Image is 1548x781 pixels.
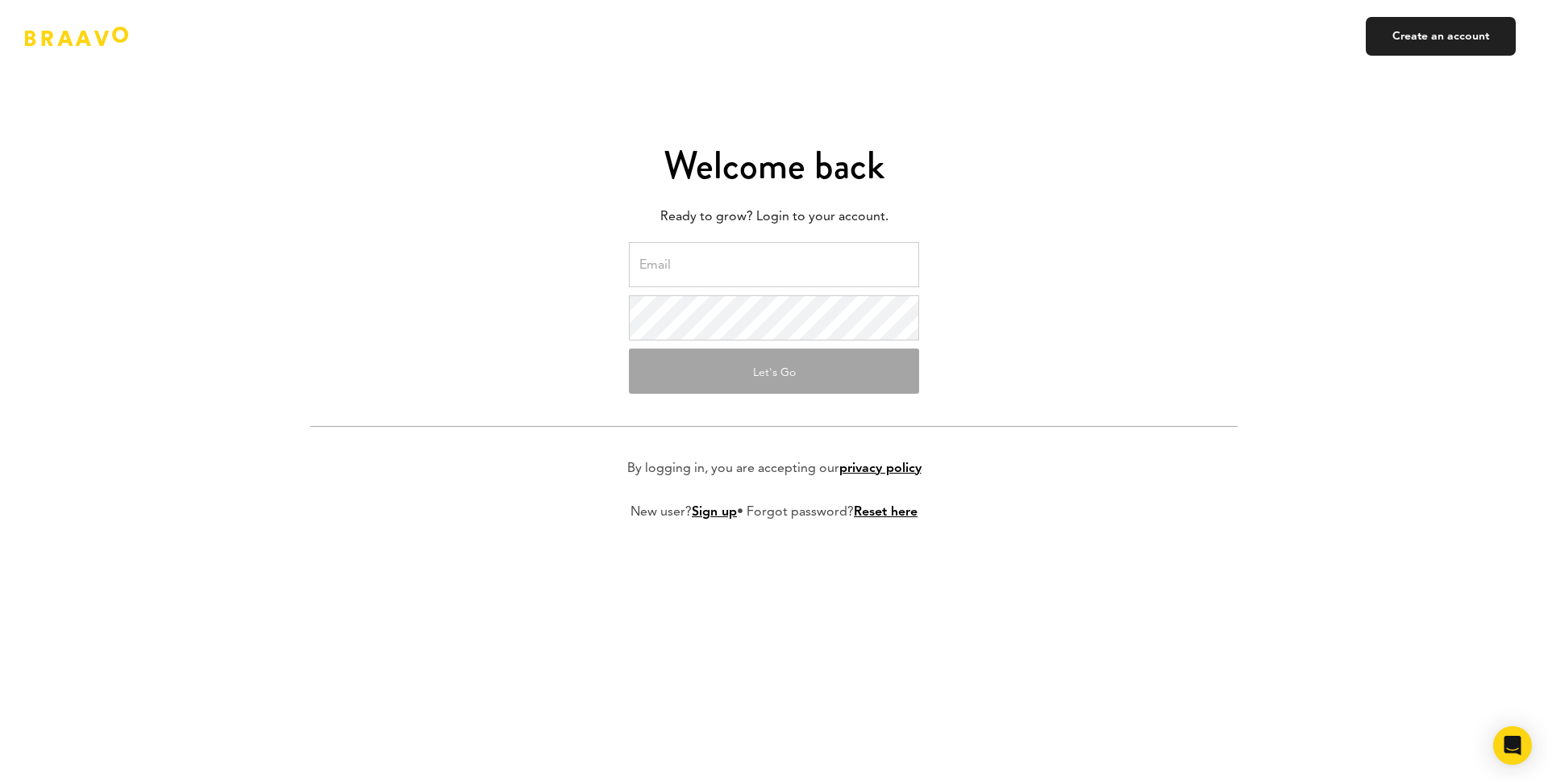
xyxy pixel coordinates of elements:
p: Ready to grow? Login to your account. [310,205,1238,229]
a: Reset here [854,506,918,519]
button: Let's Go [629,349,919,394]
a: Sign up [692,506,737,519]
p: New user? • Forgot password? [630,503,918,522]
div: Open Intercom Messenger [1493,726,1532,765]
span: Welcome back [664,138,884,193]
a: Create an account [1366,17,1516,56]
a: privacy policy [839,462,922,475]
p: By logging in, you are accepting our [627,459,922,478]
input: Email [629,242,919,287]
